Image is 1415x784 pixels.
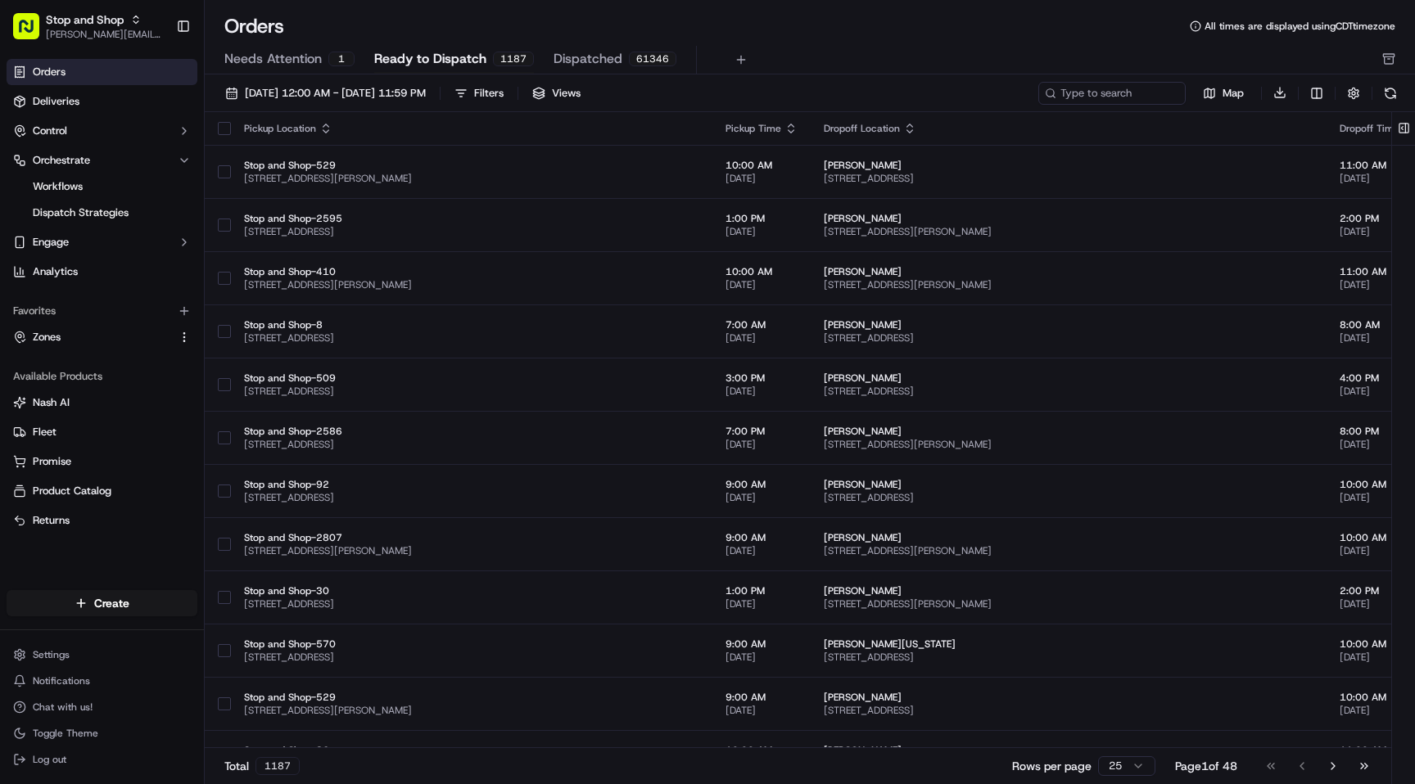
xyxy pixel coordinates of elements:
span: Stop and Shop-2586 [244,425,699,438]
span: [STREET_ADDRESS] [824,704,1313,717]
span: [STREET_ADDRESS] [824,385,1313,398]
span: Dispatch Strategies [33,205,129,220]
span: Settings [33,648,70,661]
span: [PERSON_NAME] [824,265,1313,278]
span: Stop and Shop-2595 [244,212,699,225]
span: [PERSON_NAME] [824,372,1313,385]
span: Stop and Shop-92 [244,478,699,491]
div: We're available if you need us! [56,173,207,186]
img: 1736555255976-a54dd68f-1ca7-489b-9aae-adbdc363a1c4 [16,156,46,186]
button: Stop and Shop[PERSON_NAME][EMAIL_ADDRESS][DOMAIN_NAME] [7,7,170,46]
span: Workflows [33,179,83,194]
span: Analytics [33,264,78,279]
span: Stop and Shop-410 [244,265,699,278]
a: Nash AI [13,395,191,410]
span: [STREET_ADDRESS][PERSON_NAME] [244,704,699,717]
span: Map [1223,86,1244,101]
span: 1:00 PM [726,212,798,225]
span: Ready to Dispatch [374,49,486,69]
button: Chat with us! [7,696,197,719]
span: [DATE] [726,331,798,345]
span: Stop and Shop-570 [244,638,699,651]
span: [PERSON_NAME] [824,425,1313,438]
span: Stop and Shop-529 [244,159,699,172]
span: Stop and Shop-509 [244,372,699,385]
span: [STREET_ADDRESS][PERSON_NAME] [244,278,699,291]
span: Needs Attention [224,49,322,69]
span: Control [33,124,67,138]
span: 7:00 PM [726,425,798,438]
span: [PERSON_NAME] [824,744,1313,757]
a: Promise [13,454,191,469]
span: [STREET_ADDRESS] [824,172,1313,185]
a: Returns [13,513,191,528]
span: Stop and Shop-2807 [244,531,699,544]
span: Promise [33,454,71,469]
a: Orders [7,59,197,85]
span: Dispatched [554,49,622,69]
span: [STREET_ADDRESS] [244,331,699,345]
span: 10:00 AM [726,159,798,172]
span: [STREET_ADDRESS][PERSON_NAME] [244,172,699,185]
span: [PERSON_NAME] [824,584,1313,597]
span: Stop and Shop-36 [244,744,699,757]
span: [STREET_ADDRESS][PERSON_NAME] [824,438,1313,451]
span: [PERSON_NAME][US_STATE] [824,638,1313,651]
span: [STREET_ADDRESS] [244,385,699,398]
button: Product Catalog [7,478,197,504]
span: 9:00 AM [726,531,798,544]
span: All times are displayed using CDT timezone [1205,20,1395,33]
span: [DATE] [726,385,798,398]
button: Engage [7,229,197,255]
button: Toggle Theme [7,722,197,745]
span: [DATE] [726,544,798,557]
a: Fleet [13,425,191,439]
a: Zones [13,330,171,345]
span: [DATE] 12:00 AM - [DATE] 11:59 PM [245,86,426,101]
span: Stop and Shop [46,11,124,28]
span: Views [552,86,581,101]
span: 10:00 AM [726,744,798,757]
span: [DATE] [726,225,798,238]
span: 9:00 AM [726,478,798,491]
span: [PERSON_NAME] [824,478,1313,491]
p: Rows per page [1012,758,1092,774]
button: Start new chat [278,161,298,181]
button: [DATE] 12:00 AM - [DATE] 11:59 PM [218,82,433,105]
span: [STREET_ADDRESS][PERSON_NAME] [824,225,1313,238]
a: Workflows [26,175,178,198]
span: [DATE] [726,278,798,291]
span: [DATE] [726,651,798,664]
div: Filters [474,86,504,101]
div: Pickup Time [726,122,798,135]
a: Dispatch Strategies [26,201,178,224]
button: Zones [7,324,197,350]
button: Map [1192,83,1255,103]
span: [STREET_ADDRESS][PERSON_NAME] [824,597,1313,611]
span: 1:00 PM [726,584,798,597]
span: [DATE] [726,597,798,611]
button: Fleet [7,419,197,445]
span: 9:00 AM [726,638,798,651]
span: Stop and Shop-30 [244,584,699,597]
div: Pickup Location [244,122,699,135]
span: Notifications [33,674,90,687]
button: Nash AI [7,390,197,416]
span: 10:00 AM [726,265,798,278]
span: Zones [33,330,61,345]
span: [STREET_ADDRESS] [244,438,699,451]
button: Log out [7,748,197,771]
button: Settings [7,643,197,666]
div: Page 1 of 48 [1175,758,1237,774]
a: Analytics [7,259,197,285]
span: Log out [33,753,66,766]
input: Got a question? Start typing here... [43,106,295,123]
div: 📗 [16,239,29,252]
span: 3:00 PM [726,372,798,385]
button: Control [7,118,197,144]
div: 61346 [629,52,676,66]
a: 💻API Documentation [132,231,269,260]
span: 9:00 AM [726,691,798,704]
button: Promise [7,448,197,475]
span: [PERSON_NAME] [824,159,1313,172]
